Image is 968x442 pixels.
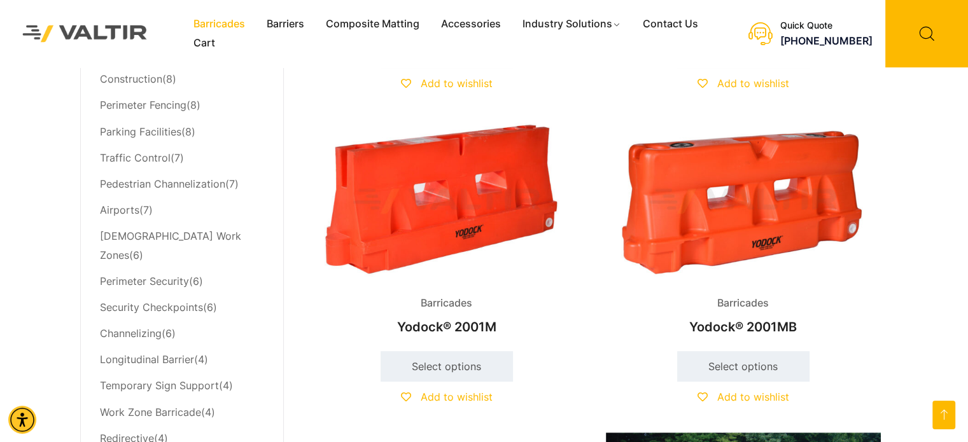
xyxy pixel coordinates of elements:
li: (6) [100,223,264,268]
a: Contact Us [632,15,709,34]
a: Add to wishlist [698,390,789,403]
a: Barriers [256,15,315,34]
a: Work Zone Barricade [100,406,201,418]
h2: Yodock® 2001MB [606,313,881,341]
a: Open this option [932,401,955,429]
a: Cart [183,34,226,53]
a: Accessories [430,15,512,34]
a: Add to wishlist [401,390,493,403]
a: Airports [100,204,139,216]
div: Quick Quote [780,20,873,31]
a: Select options for “Yodock® 2001MB” [677,351,810,382]
li: (4) [100,373,264,399]
li: (7) [100,145,264,171]
a: BarricadesYodock® 2001MB [606,119,881,341]
a: Temporary Sign Support [100,379,219,392]
a: Add to wishlist [401,77,493,90]
a: Perimeter Security [100,275,189,287]
li: (8) [100,119,264,145]
a: Industry Solutions [512,15,632,34]
a: Add to wishlist [698,77,789,90]
li: (4) [100,399,264,425]
a: Perimeter Fencing [100,99,186,111]
span: Add to wishlist [717,77,789,90]
li: (6) [100,321,264,347]
li: (8) [100,93,264,119]
a: Parking Facilities [100,125,181,138]
a: BarricadesYodock® 2001M [309,119,584,341]
a: Composite Matting [315,15,430,34]
span: Add to wishlist [421,77,493,90]
a: Traffic Control [100,151,171,164]
a: Construction [100,73,162,85]
span: Barricades [411,294,482,313]
li: (6) [100,295,264,321]
li: (4) [100,347,264,373]
a: Security Checkpoints [100,301,203,314]
li: (6) [100,268,264,294]
a: [DEMOGRAPHIC_DATA] Work Zones [100,230,241,261]
li: (7) [100,197,264,223]
span: Barricades [708,294,778,313]
a: Longitudinal Barrier [100,353,194,366]
a: Channelizing [100,327,162,340]
img: Barricades [309,119,584,284]
span: Add to wishlist [717,390,789,403]
div: Accessibility Menu [8,406,36,434]
a: Select options for “Yodock® 2001M” [381,351,513,382]
a: Pedestrian Channelization [100,177,225,190]
li: (7) [100,171,264,197]
li: (8) [100,67,264,93]
img: Barricades [606,119,881,284]
span: Add to wishlist [421,390,493,403]
a: Barricades [183,15,256,34]
a: call (888) 496-3625 [780,34,873,47]
h2: Yodock® 2001M [309,313,584,341]
img: Valtir Rentals [10,12,160,55]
